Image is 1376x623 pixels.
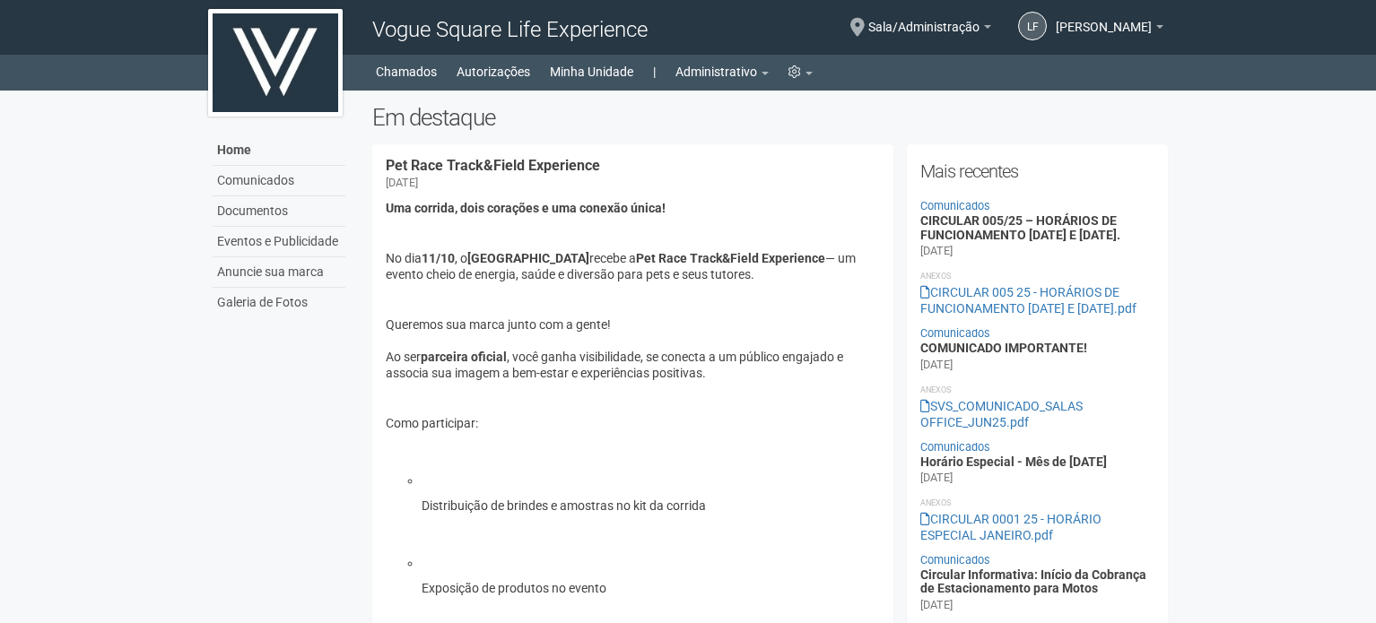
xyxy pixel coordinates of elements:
a: Horário Especial - Mês de [DATE] [920,454,1107,469]
a: | [653,59,656,84]
span: Vogue Square Life Experience [372,17,648,42]
span: Letícia Florim [1056,3,1152,34]
a: Sala/Administração [868,22,991,37]
div: [DATE] [386,175,418,191]
a: Anuncie sua marca [213,257,345,288]
strong: Uma corrida, dois corações e uma conexão única! [386,201,666,215]
a: Comunicados [920,553,990,567]
h2: Mais recentes [920,158,1154,185]
a: Administrativo [675,59,769,84]
div: [DATE] [920,470,953,486]
span: Sala/Administração [868,3,980,34]
strong: Pet Race Track&Field Experience [636,251,825,265]
a: LF [1018,12,1047,40]
li: Anexos [920,382,1154,398]
p: Queremos sua marca junto com a gente! Ao ser , você ganha visibilidade, se conecta a um público e... [386,316,880,381]
a: Galeria de Fotos [213,288,345,317]
a: SVS_COMUNICADO_SALAS OFFICE_JUN25.pdf [920,399,1083,429]
li: Anexos [920,268,1154,284]
p: Como participar: [386,415,880,431]
a: CIRCULAR 0001 25 - HORÁRIO ESPECIAL JANEIRO.pdf [920,512,1102,542]
img: logo.jpg [208,9,343,117]
a: COMUNICADO IMPORTANTE! [920,341,1087,355]
a: Comunicados [920,326,990,340]
strong: 11/10 [422,251,455,265]
a: Pet Race Track&Field Experience [386,157,600,174]
p: Distribuição de brindes e amostras no kit da corrida [422,498,880,514]
a: Minha Unidade [550,59,633,84]
strong: [GEOGRAPHIC_DATA] [467,251,589,265]
a: Autorizações [457,59,530,84]
a: CIRCULAR 005 25 - HORÁRIOS DE FUNCIONAMENTO [DATE] E [DATE].pdf [920,285,1137,316]
p: Exposição de produtos no evento [422,580,880,596]
a: [PERSON_NAME] [1056,22,1163,37]
a: Documentos [213,196,345,227]
li: Anexos [920,495,1154,511]
a: Home [213,135,345,166]
a: CIRCULAR 005/25 – HORÁRIOS DE FUNCIONAMENTO [DATE] E [DATE]. [920,213,1120,241]
a: Comunicados [920,440,990,454]
a: Circular Informativa: Início da Cobrança de Estacionamento para Motos [920,567,1146,595]
div: [DATE] [920,243,953,259]
div: [DATE] [920,357,953,373]
h2: Em destaque [372,104,1168,131]
p: No dia , o recebe a — um evento cheio de energia, saúde e diversão para pets e seus tutores. [386,250,880,282]
a: Configurações [788,59,813,84]
div: [DATE] [920,597,953,613]
a: Chamados [376,59,437,84]
a: Comunicados [920,199,990,212]
a: Eventos e Publicidade [213,227,345,257]
a: Comunicados [213,166,345,196]
strong: parceira oficial [421,350,507,364]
